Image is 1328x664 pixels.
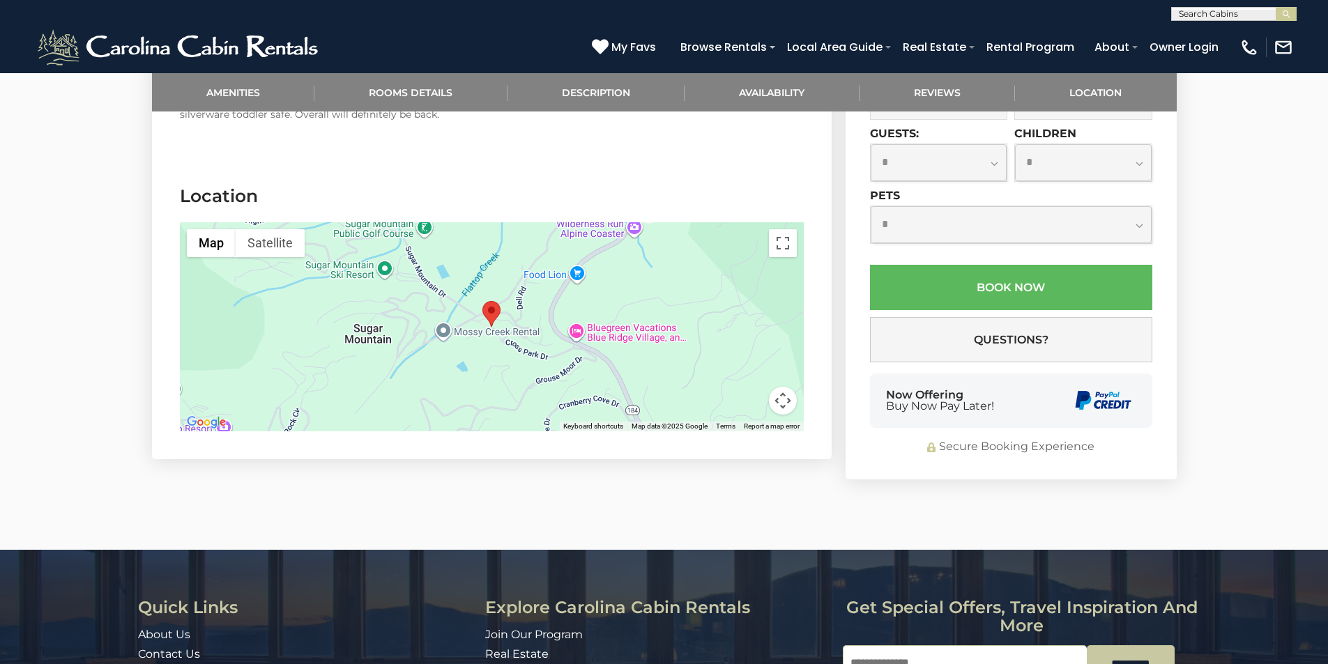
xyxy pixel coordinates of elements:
[507,73,685,111] a: Description
[860,73,1016,111] a: Reviews
[138,628,190,641] a: About Us
[716,422,735,430] a: Terms
[870,440,1152,456] div: Secure Booking Experience
[1274,38,1293,57] img: mail-regular-white.png
[485,628,583,641] a: Join Our Program
[1014,128,1076,141] label: Children
[138,599,475,617] h3: Quick Links
[632,422,708,430] span: Map data ©2025 Google
[780,35,890,59] a: Local Area Guide
[485,647,549,661] a: Real Estate
[482,301,501,327] div: Sweet Dreams Are Made Of Skis
[870,318,1152,363] button: Questions?
[744,422,800,430] a: Report a map error
[870,128,919,141] label: Guests:
[896,35,973,59] a: Real Estate
[152,73,315,111] a: Amenities
[673,35,774,59] a: Browse Rentals
[685,73,860,111] a: Availability
[187,229,236,257] button: Show street map
[886,389,994,412] div: Now Offering
[1143,35,1226,59] a: Owner Login
[769,229,797,257] button: Toggle fullscreen view
[592,38,659,56] a: My Favs
[843,599,1200,635] h3: Get special offers, travel inspiration and more
[183,413,229,431] img: Google
[314,73,507,111] a: Rooms Details
[183,413,229,431] a: Open this area in Google Maps (opens a new window)
[35,26,324,68] img: White-1-2.png
[870,190,900,203] label: Pets
[979,35,1081,59] a: Rental Program
[1087,35,1136,59] a: About
[138,647,200,661] a: Contact Us
[1015,73,1177,111] a: Location
[485,599,832,617] h3: Explore Carolina Cabin Rentals
[1239,38,1259,57] img: phone-regular-white.png
[236,229,305,257] button: Show satellite imagery
[611,38,656,56] span: My Favs
[870,265,1152,311] button: Book Now
[180,184,804,208] h3: Location
[563,422,623,431] button: Keyboard shortcuts
[886,401,994,412] span: Buy Now Pay Later!
[769,387,797,415] button: Map camera controls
